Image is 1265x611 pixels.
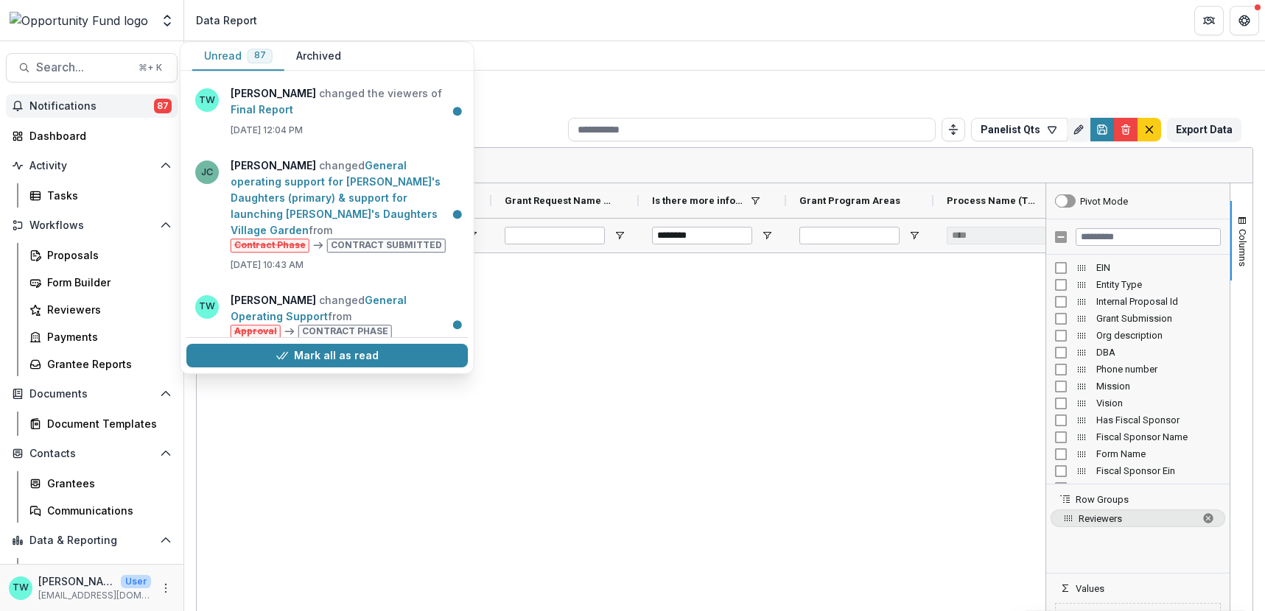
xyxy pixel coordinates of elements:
div: Mission Column [1046,378,1230,395]
button: Open entity switcher [157,6,178,35]
a: Form Builder [24,270,178,294]
span: Mission [1096,381,1221,392]
div: Vision Column [1046,395,1230,412]
div: Communications [47,503,166,518]
button: Open Workflows [6,213,178,237]
span: Workflows [29,219,154,232]
span: Contacts [29,448,154,460]
a: General operating support for [PERSON_NAME]'s Daughters (primary) & support for launching [PERSON... [231,159,441,236]
a: Dashboard [24,558,178,582]
div: Data Report [196,13,257,28]
span: Values [1076,583,1104,594]
span: EIN [1096,262,1221,273]
input: Is there more information you need from the organization? (FORMATTED_TEXT) Filter Input [652,227,752,244]
button: default [1138,118,1161,141]
div: Proposals [47,247,166,263]
span: Form Name [1096,448,1221,459]
button: Toggle auto height [942,118,965,141]
a: Grantee Reports [24,352,178,376]
img: Opportunity Fund logo [10,12,148,29]
a: Reviewers [24,297,178,322]
span: Documents [29,388,154,400]
p: changed from [231,158,459,252]
button: Delete [1114,118,1138,141]
button: Save [1090,118,1114,141]
span: Phone number [1096,364,1221,375]
span: Activity [29,160,154,172]
div: DBA Column [1046,344,1230,361]
button: Notifications87 [6,94,178,118]
button: Mark all as read [186,344,468,367]
span: Row Groups [1076,494,1129,505]
div: Form Name Column [1046,445,1230,462]
button: Unread [192,42,284,71]
span: Reviewers. Press ENTER to sort. Press DELETE to remove [1051,509,1225,527]
span: Is there more information you need from the organization? (FORMATTED_TEXT) [652,195,745,206]
button: More [157,579,175,597]
span: Grant Program Areas [799,195,900,206]
span: Grant Request Name (GRANT_PROP_TITLE) [505,195,614,206]
div: Fiscal Sponsor Ein Column [1046,462,1230,479]
button: Panelist Qts [971,118,1068,141]
div: ⌘ + K [136,60,165,76]
div: Grantee Reports [47,356,166,372]
div: Grantees [47,476,166,491]
a: Document Templates [24,412,178,436]
div: Document Templates [47,416,166,431]
div: Grant Submission Column [1046,310,1230,327]
span: Grant Submission [1096,313,1221,324]
div: Pivot Mode [1080,196,1128,207]
div: Entity Type Column [1046,276,1230,293]
span: 87 [254,51,266,61]
button: Search... [6,53,178,82]
div: Phone number Column [1046,361,1230,378]
a: Proposals [24,243,178,267]
button: Partners [1194,6,1224,35]
span: Org description [1096,330,1221,341]
div: Tasks [47,188,166,203]
button: Open Activity [6,154,178,177]
button: Open Filter Menu [908,230,920,241]
div: Fiscal Sponsor Name Column [1046,428,1230,445]
button: Export Data [1167,118,1241,141]
a: Communications [24,498,178,523]
span: Has Fiscal Sponsor [1096,414,1221,425]
div: Has Fiscal Sponsor Column [1046,412,1230,428]
button: Open Data & Reporting [6,529,178,552]
a: Tasks [24,183,178,208]
a: Payments [24,325,178,349]
p: changed from [231,292,459,339]
div: Dashboard [29,128,166,144]
a: General Operating Support [231,294,407,322]
button: Archived [284,42,353,71]
span: Search... [36,60,130,74]
div: Internal Proposal Id Column [1046,293,1230,310]
a: Grantees [24,471,178,495]
button: Open Filter Menu [761,230,773,241]
p: [EMAIL_ADDRESS][DOMAIN_NAME] [38,589,151,602]
div: Reviewers [47,302,166,317]
p: changed the viewers of [231,85,459,118]
span: 87 [154,99,172,113]
p: User [121,575,151,588]
div: EIN Column [1046,259,1230,276]
div: Form Builder [47,275,166,290]
input: Filter Columns Input [1076,228,1221,246]
div: Row Groups [1046,505,1230,573]
div: Fiscal Sponsor Email Column [1046,479,1230,496]
div: Org description Column [1046,327,1230,344]
span: Entity Type [1096,279,1221,290]
span: Data & Reporting [29,534,154,547]
div: Ti Wilhelm [13,583,29,593]
p: [PERSON_NAME] [38,573,115,589]
nav: breadcrumb [190,10,263,31]
button: Rename [1067,118,1090,141]
a: Final Report [231,103,293,116]
button: Get Help [1230,6,1259,35]
div: Payments [47,329,166,345]
div: Dashboard [47,562,166,578]
span: Fiscal Sponsor Name [1096,431,1221,442]
span: Columns [1237,229,1248,266]
button: Open Filter Menu [614,230,626,241]
input: Grant Program Areas Filter Input [799,227,900,244]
